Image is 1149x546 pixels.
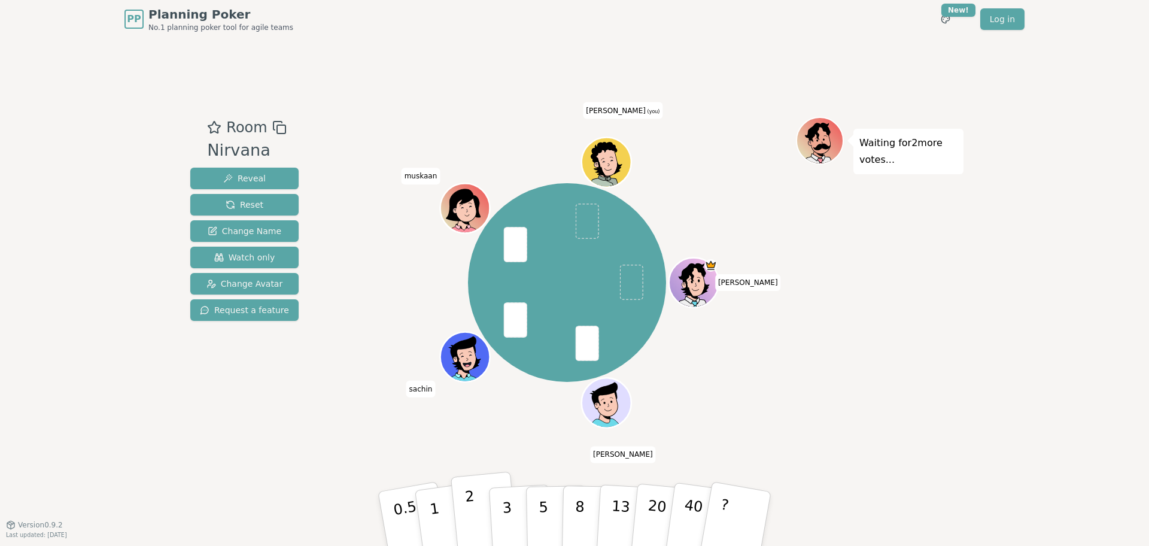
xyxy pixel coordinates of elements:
button: Version0.9.2 [6,520,63,530]
span: Click to change your name [715,274,781,291]
span: Lokesh is the host [704,259,717,272]
button: Reveal [190,168,299,189]
span: No.1 planning poker tool for agile teams [148,23,293,32]
button: Watch only [190,247,299,268]
span: Planning Poker [148,6,293,23]
button: Request a feature [190,299,299,321]
button: Change Name [190,220,299,242]
button: Click to change your avatar [583,139,630,186]
span: Change Avatar [206,278,283,290]
button: Change Avatar [190,273,299,295]
span: Click to change your name [402,168,440,184]
button: New! [935,8,956,30]
p: Waiting for 2 more votes... [859,135,957,168]
span: Reveal [223,172,266,184]
span: Click to change your name [583,102,662,119]
span: Room [226,117,267,138]
a: PPPlanning PokerNo.1 planning poker tool for agile teams [124,6,293,32]
span: Version 0.9.2 [18,520,63,530]
span: Watch only [214,251,275,263]
button: Add as favourite [207,117,221,138]
span: Last updated: [DATE] [6,532,67,538]
span: Reset [226,199,263,211]
span: Click to change your name [406,380,436,397]
span: (you) [646,108,660,114]
span: PP [127,12,141,26]
div: New! [941,4,975,17]
div: Nirvana [207,138,286,163]
a: Log in [980,8,1025,30]
span: Change Name [208,225,281,237]
span: Click to change your name [590,446,656,463]
span: Request a feature [200,304,289,316]
button: Reset [190,194,299,216]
